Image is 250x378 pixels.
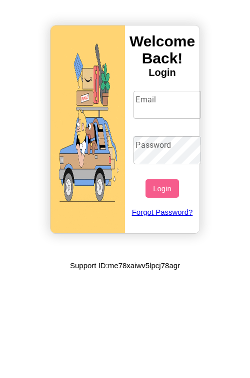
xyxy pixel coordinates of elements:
[125,33,199,67] h3: Welcome Back!
[50,25,125,233] img: gif
[128,198,195,226] a: Forgot Password?
[70,259,180,272] p: Support ID: me78xaiwv5lpcj78agr
[125,67,199,78] h4: Login
[145,179,179,198] button: Login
